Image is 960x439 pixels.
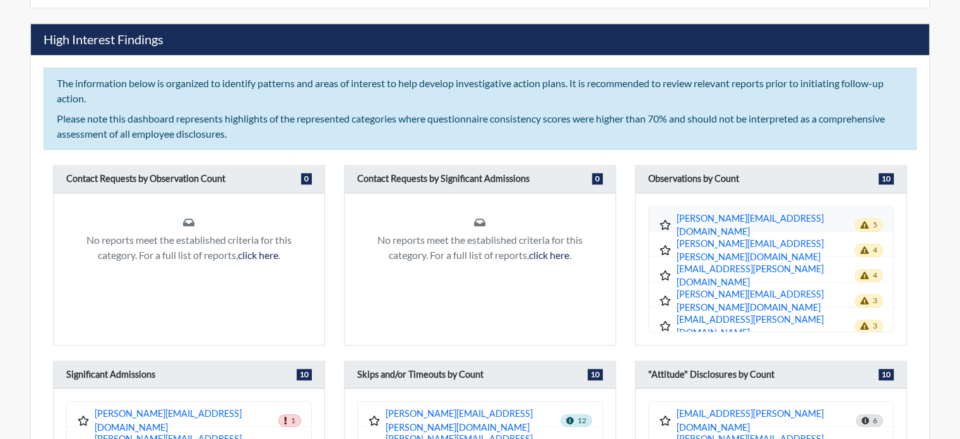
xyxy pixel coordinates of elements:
[636,165,906,193] div: Employees displayed in this category reported Observations, achieved consistency scores over 70%,...
[297,369,312,380] span: 10
[54,165,324,193] div: Employees displayed in this category requested to be contacted, achieved consistency scores over ...
[855,244,883,256] span: 4 observations
[855,294,883,307] span: 3 observations
[66,173,225,185] h6: Contact Requests by Observation Count
[648,173,739,185] h6: Observations by Count
[855,219,883,231] span: 5 observations
[677,237,855,264] a: [PERSON_NAME][EMAIL_ADDRESS][PERSON_NAME][DOMAIN_NAME]
[238,249,278,261] a: click here
[386,407,560,434] a: [PERSON_NAME][EMAIL_ADDRESS][PERSON_NAME][DOMAIN_NAME]
[855,269,883,282] span: 4 observations
[648,369,774,381] h6: "Attitude" Disclosures by Count
[855,320,883,332] span: 3 observations
[66,232,312,263] p: No reports meet the established criteria for this category. For a full list of reports, .
[529,249,569,261] a: click here
[95,407,278,434] a: [PERSON_NAME][EMAIL_ADDRESS][DOMAIN_NAME]
[677,407,856,434] a: [EMAIL_ADDRESS][PERSON_NAME][DOMAIN_NAME]
[66,369,155,381] h6: Significant Admissions
[592,173,603,184] span: 0
[357,369,483,381] h6: Skips and/or Timeouts by Count
[677,262,855,289] a: [EMAIL_ADDRESS][PERSON_NAME][DOMAIN_NAME]
[278,414,301,427] span: 1 admissions
[345,165,615,193] div: Employees displayed in this category requested to be contacted, achieved consistency scores over ...
[879,369,894,380] span: 10
[357,232,603,263] p: No reports meet the established criteria for this category. For a full list of reports, .
[345,361,615,389] div: Employees displayed in this category intentionally Skipped questions or allowed questions to Time...
[57,76,903,106] div: The information below is organized to identify patterns and areas of interest to help develop inv...
[879,173,894,184] span: 10
[57,111,903,141] div: Please note this dashboard represents highlights of the represented categories where questionnair...
[677,313,855,340] a: [EMAIL_ADDRESS][PERSON_NAME][DOMAIN_NAME]
[856,414,883,427] span: Total count: 6
[677,212,855,239] a: [PERSON_NAME][EMAIL_ADDRESS][DOMAIN_NAME]
[677,287,855,315] a: [PERSON_NAME][EMAIL_ADDRESS][PERSON_NAME][DOMAIN_NAME]
[560,414,592,427] span: 12 skips/timeouts
[588,369,603,380] span: 10
[44,32,163,47] h5: High Interest Findings
[301,173,312,184] span: 0
[357,173,530,185] h6: Contact Requests by Significant Admissions
[636,361,906,389] div: Employees displayed in this category reported Forgiving Attitudes towards counterproductive/crimi...
[54,361,324,389] div: Employees displayed in this category reported Significant Admissions, achieved consistency scores...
